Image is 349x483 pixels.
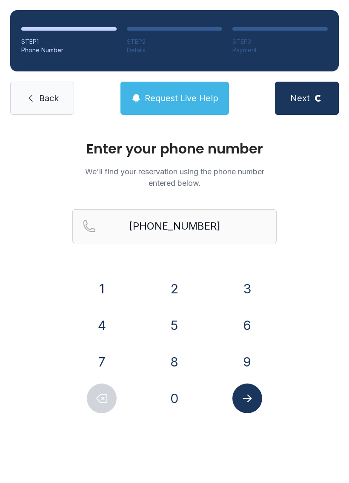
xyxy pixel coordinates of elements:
[232,384,262,413] button: Submit lookup form
[160,384,189,413] button: 0
[39,92,59,104] span: Back
[232,347,262,377] button: 9
[232,37,328,46] div: STEP 3
[232,310,262,340] button: 6
[127,37,222,46] div: STEP 2
[72,209,277,243] input: Reservation phone number
[87,384,117,413] button: Delete number
[87,274,117,304] button: 1
[160,347,189,377] button: 8
[127,46,222,54] div: Details
[160,310,189,340] button: 5
[290,92,310,104] span: Next
[72,166,277,189] p: We'll find your reservation using the phone number entered below.
[232,274,262,304] button: 3
[145,92,218,104] span: Request Live Help
[160,274,189,304] button: 2
[87,310,117,340] button: 4
[87,347,117,377] button: 7
[21,46,117,54] div: Phone Number
[72,142,277,156] h1: Enter your phone number
[21,37,117,46] div: STEP 1
[232,46,328,54] div: Payment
